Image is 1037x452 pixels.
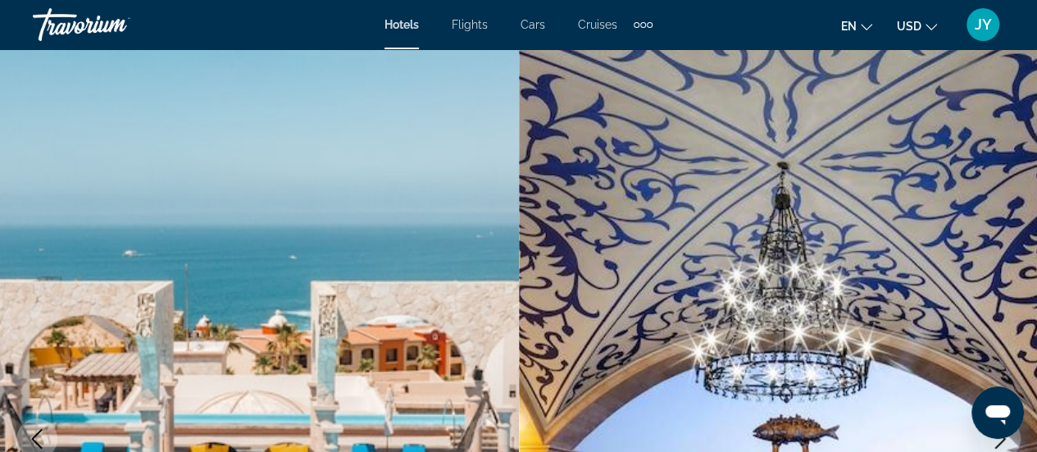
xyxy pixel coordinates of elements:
[897,20,921,33] span: USD
[841,20,857,33] span: en
[452,18,488,31] a: Flights
[897,14,937,38] button: Change currency
[33,3,197,46] a: Travorium
[521,18,545,31] a: Cars
[634,11,653,38] button: Extra navigation items
[841,14,872,38] button: Change language
[975,16,992,33] span: JY
[578,18,617,31] a: Cruises
[962,7,1004,42] button: User Menu
[971,386,1024,439] iframe: Button to launch messaging window
[384,18,419,31] a: Hotels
